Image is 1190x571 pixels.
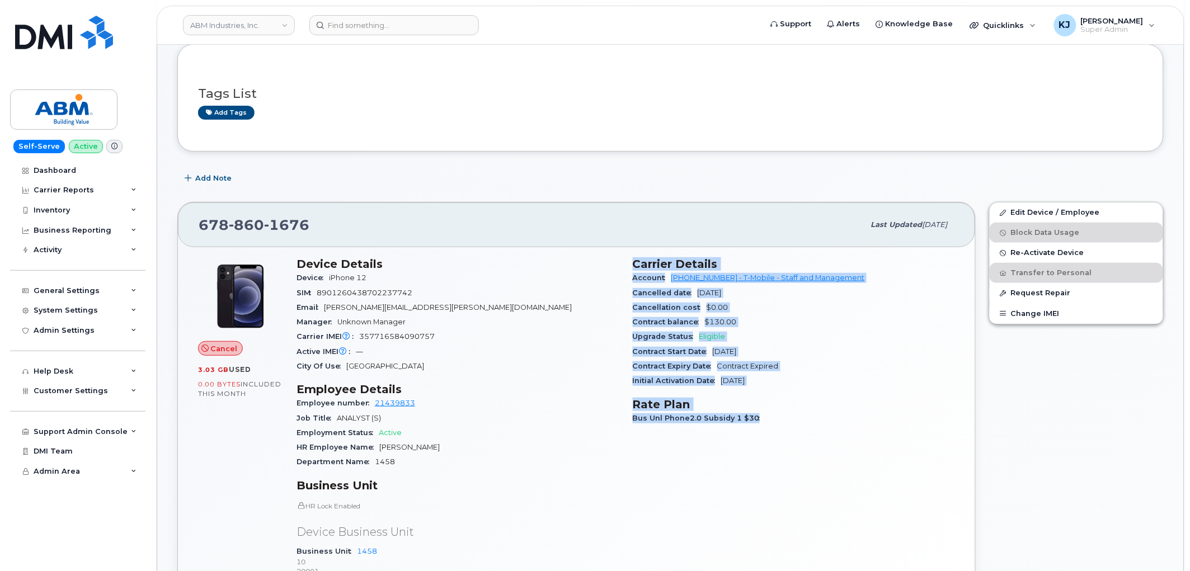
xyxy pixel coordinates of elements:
[671,273,865,282] a: [PHONE_NUMBER] - T-Mobile - Staff and Management
[198,106,255,120] a: Add tags
[707,303,728,312] span: $0.00
[229,216,264,233] span: 860
[1081,16,1144,25] span: [PERSON_NAME]
[633,303,707,312] span: Cancellation cost
[379,443,440,451] span: [PERSON_NAME]
[633,273,671,282] span: Account
[297,273,329,282] span: Device
[705,318,737,326] span: $130.00
[721,376,745,385] span: [DATE]
[763,13,820,35] a: Support
[984,21,1024,30] span: Quicklinks
[309,15,479,35] input: Find something...
[699,332,726,341] span: Eligible
[297,347,356,356] span: Active IMEI
[229,365,251,374] span: used
[207,263,274,330] img: iPhone_12.jpg
[337,318,406,326] span: Unknown Manager
[199,216,309,233] span: 678
[195,173,232,183] span: Add Note
[346,362,424,370] span: [GEOGRAPHIC_DATA]
[198,366,229,374] span: 3.03 GB
[198,380,241,388] span: 0.00 Bytes
[698,289,722,297] span: [DATE]
[886,18,953,30] span: Knowledge Base
[337,414,381,422] span: ANALYST (S)
[990,202,1163,223] a: Edit Device / Employee
[633,289,698,297] span: Cancelled date
[198,87,1143,101] h3: Tags List
[297,362,346,370] span: City Of Use
[297,547,357,555] span: Business Unit
[297,399,375,407] span: Employee number
[633,257,956,271] h3: Carrier Details
[324,303,572,312] span: [PERSON_NAME][EMAIL_ADDRESS][PERSON_NAME][DOMAIN_NAME]
[1059,18,1071,32] span: KJ
[717,362,779,370] span: Contract Expired
[820,13,868,35] a: Alerts
[871,220,923,229] span: Last updated
[375,399,415,407] a: 21439833
[297,414,337,422] span: Job Title
[633,332,699,341] span: Upgrade Status
[1081,25,1144,34] span: Super Admin
[329,273,366,282] span: iPhone 12
[297,428,379,437] span: Employment Status
[183,15,295,35] a: ABM Industries, Inc.
[356,347,363,356] span: —
[990,223,1163,243] button: Block Data Usage
[297,443,379,451] span: HR Employee Name
[962,14,1044,36] div: Quicklinks
[297,457,375,466] span: Department Name
[297,383,619,396] h3: Employee Details
[177,168,241,188] button: Add Note
[297,303,324,312] span: Email
[868,13,961,35] a: Knowledge Base
[357,547,377,555] a: 1458
[1046,14,1163,36] div: Kobe Justice
[633,376,721,385] span: Initial Activation Date
[297,332,359,341] span: Carrier IMEI
[990,243,1163,263] button: Re-Activate Device
[633,347,713,356] span: Contract Start Date
[379,428,402,437] span: Active
[317,289,412,297] span: 8901260438702237742
[264,216,309,233] span: 1676
[297,501,619,511] p: HR Lock Enabled
[1011,249,1084,257] span: Re-Activate Device
[837,18,860,30] span: Alerts
[633,318,705,326] span: Contract balance
[297,557,619,567] p: 10
[375,457,395,466] span: 1458
[297,479,619,492] h3: Business Unit
[211,343,238,354] span: Cancel
[990,283,1163,303] button: Request Repair
[297,318,337,326] span: Manager
[990,263,1163,283] button: Transfer to Personal
[359,332,435,341] span: 357716584090757
[297,524,619,540] p: Device Business Unit
[923,220,948,229] span: [DATE]
[297,257,619,271] h3: Device Details
[633,414,766,422] span: Bus Unl Phone2.0 Subsidy 1 $30
[990,304,1163,324] button: Change IMEI
[633,362,717,370] span: Contract Expiry Date
[633,398,956,411] h3: Rate Plan
[780,18,812,30] span: Support
[713,347,737,356] span: [DATE]
[297,289,317,297] span: SIM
